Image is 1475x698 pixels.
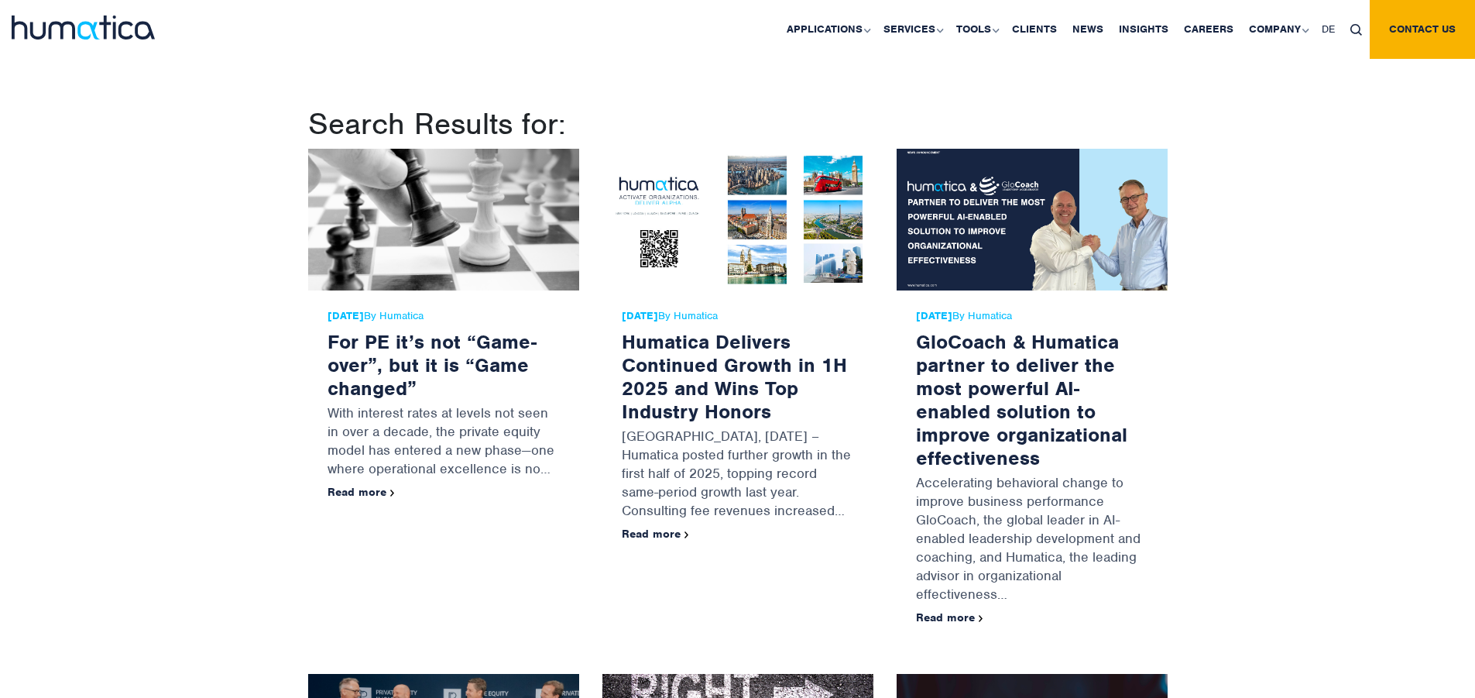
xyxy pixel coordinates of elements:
[328,485,395,499] a: Read more
[622,423,854,528] p: [GEOGRAPHIC_DATA], [DATE] – Humatica posted further growth in the first half of 2025, topping rec...
[916,610,983,624] a: Read more
[622,527,689,541] a: Read more
[897,149,1168,291] img: GloCoach & Humatica partner to deliver the most powerful AI-enabled solution to improve organizat...
[1350,24,1362,36] img: search_icon
[684,531,689,538] img: arrowicon
[916,309,952,322] strong: [DATE]
[622,310,854,322] span: By Humatica
[602,149,873,291] img: Humatica Delivers Continued Growth in 1H 2025 and Wins Top Industry Honors
[622,329,847,424] a: Humatica Delivers Continued Growth in 1H 2025 and Wins Top Industry Honors
[308,105,1168,143] h1: Search Results for:
[328,310,560,322] span: By Humatica
[916,469,1148,611] p: Accelerating behavioral change to improve business performance GloCoach, the global leader in AI-...
[622,309,658,322] strong: [DATE]
[916,310,1148,322] span: By Humatica
[12,15,155,40] img: logo
[328,309,364,322] strong: [DATE]
[328,400,560,486] p: With interest rates at levels not seen in over a decade, the private equity model has entered a n...
[390,490,395,497] img: arrowicon
[979,615,983,622] img: arrowicon
[328,329,537,401] a: For PE it’s not “Game-over”, but it is “Game changed”
[1322,22,1335,36] span: DE
[308,149,579,291] img: For PE it’s not “Game-over”, but it is “Game changed”
[916,329,1127,470] a: GloCoach & Humatica partner to deliver the most powerful AI-enabled solution to improve organizat...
